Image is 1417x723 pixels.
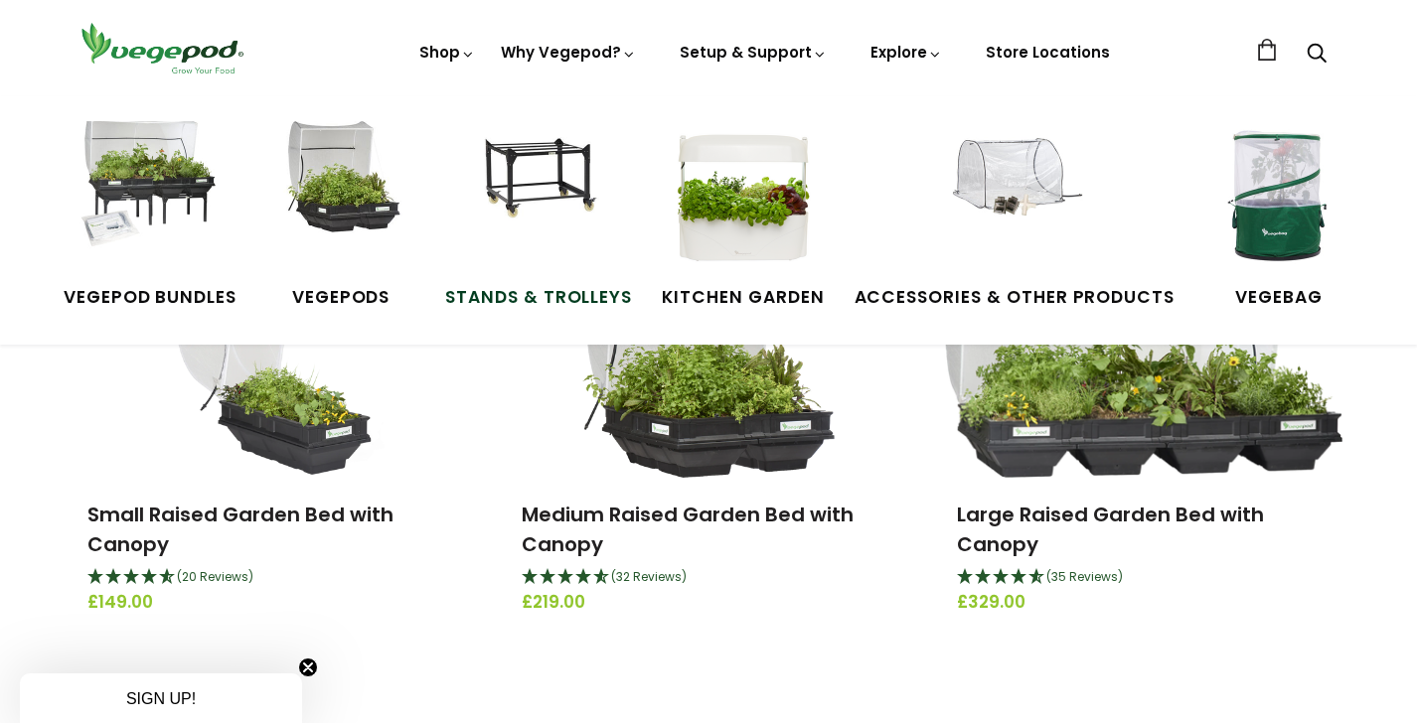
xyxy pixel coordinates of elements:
a: Search [1307,45,1327,66]
a: Setup & Support [680,42,827,63]
img: Small Raised Garden Bed with Canopy [156,229,393,478]
span: (32 Reviews) [611,568,687,585]
a: Large Raised Garden Bed with Canopy [957,501,1264,558]
img: Accessories & Other Products [940,121,1089,270]
img: Large Raised Garden Bed with Canopy [944,229,1341,478]
div: SIGN UP!Close teaser [20,673,302,723]
span: SIGN UP! [126,690,196,707]
a: Vegepods [266,121,415,310]
span: VegeBag [1204,285,1353,311]
img: VegeBag [1204,121,1353,270]
span: £329.00 [957,590,1330,616]
a: Vegepod Bundles [64,121,236,310]
a: Store Locations [986,42,1110,63]
a: Accessories & Other Products [855,121,1176,310]
a: Why Vegepod? [501,42,636,63]
div: 4.69 Stars - 35 Reviews [957,565,1330,591]
div: 4.66 Stars - 32 Reviews [522,565,894,591]
span: Kitchen Garden [662,285,824,311]
img: Medium Raised Garden Bed with Canopy [582,229,835,478]
img: Kitchen Garden [669,121,818,270]
img: Raised Garden Kits [266,121,415,270]
span: Vegepods [266,285,415,311]
a: Kitchen Garden [662,121,824,310]
div: 4.75 Stars - 20 Reviews [87,565,460,591]
a: Explore [870,42,942,63]
span: Accessories & Other Products [855,285,1176,311]
a: Shop [419,42,475,118]
span: (35 Reviews) [1046,568,1123,585]
a: Stands & Trolleys [445,121,632,310]
button: Close teaser [298,657,318,677]
img: Vegepod [73,20,251,76]
span: (20 Reviews) [177,568,253,585]
img: Vegepod Bundles [76,121,225,270]
span: Vegepod Bundles [64,285,236,311]
a: VegeBag [1204,121,1353,310]
span: £149.00 [87,590,460,616]
span: Stands & Trolleys [445,285,632,311]
img: Stands & Trolleys [464,121,613,270]
span: £219.00 [522,590,894,616]
a: Small Raised Garden Bed with Canopy [87,501,394,558]
a: Medium Raised Garden Bed with Canopy [522,501,854,558]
